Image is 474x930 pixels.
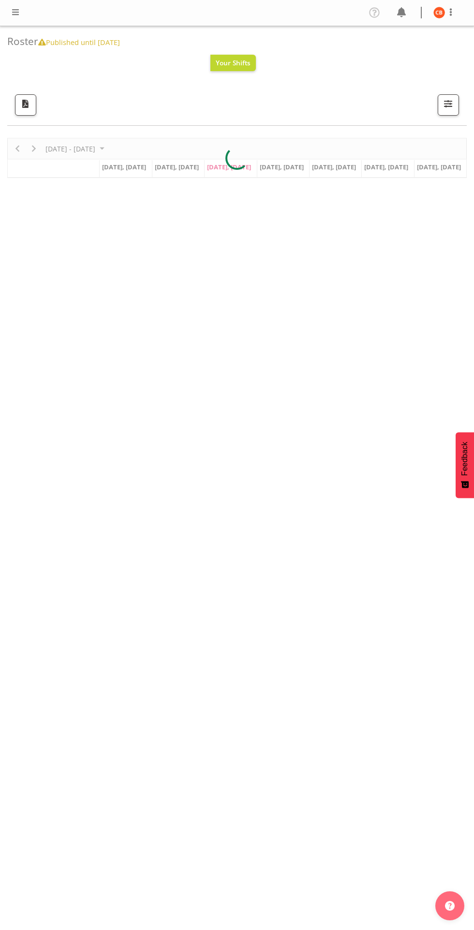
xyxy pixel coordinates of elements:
span: Your Shifts [216,58,251,67]
h4: Roster [7,36,459,47]
button: Your Shifts [210,55,256,71]
span: Feedback [460,442,469,476]
span: Published until [DATE] [38,37,120,47]
button: Feedback - Show survey [456,432,474,498]
button: Filter Shifts [438,94,459,116]
button: Download a PDF of the roster according to the set date range. [15,94,36,116]
img: chelsea-bartlett11426.jpg [433,7,445,18]
img: help-xxl-2.png [445,901,455,911]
